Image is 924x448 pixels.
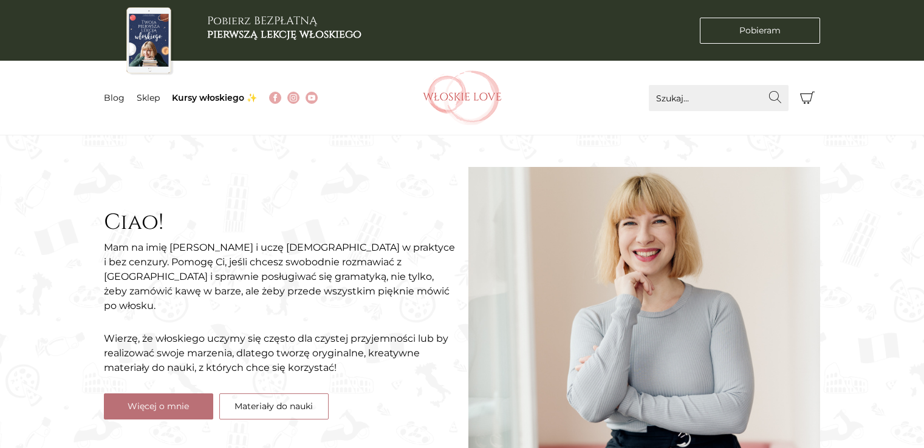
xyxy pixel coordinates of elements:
h3: Pobierz BEZPŁATNĄ [207,15,361,41]
a: Materiały do nauki [219,393,329,419]
p: Mam na imię [PERSON_NAME] i uczę [DEMOGRAPHIC_DATA] w praktyce i bez cenzury. Pomogę Ci, jeśli ch... [104,240,456,313]
input: Szukaj... [649,85,789,111]
a: Blog [104,92,125,103]
h2: Ciao! [104,209,456,236]
a: Więcej o mnie [104,393,213,419]
span: Pobieram [739,24,781,37]
img: Włoskielove [423,70,502,125]
a: Kursy włoskiego ✨ [172,92,257,103]
p: Wierzę, że włoskiego uczymy się często dla czystej przyjemności lub by realizować swoje marzenia,... [104,331,456,375]
b: pierwszą lekcję włoskiego [207,27,361,42]
button: Koszyk [795,85,821,111]
a: Sklep [137,92,160,103]
a: Pobieram [700,18,820,44]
